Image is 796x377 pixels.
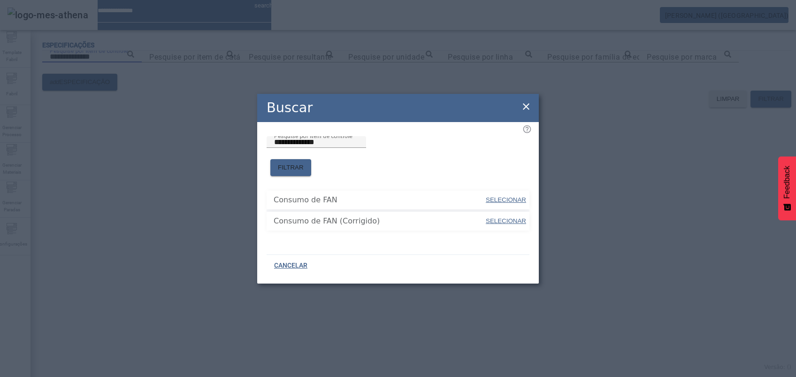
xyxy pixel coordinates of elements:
[270,159,311,176] button: FILTRAR
[274,215,485,227] span: Consumo de FAN (Corrigido)
[274,194,485,206] span: Consumo de FAN
[778,156,796,220] button: Feedback - Mostrar pesquisa
[486,217,526,224] span: SELECIONAR
[278,163,304,172] span: FILTRAR
[486,196,526,203] span: SELECIONAR
[783,166,791,199] span: Feedback
[274,261,307,270] span: CANCELAR
[485,213,527,230] button: SELECIONAR
[267,257,315,274] button: CANCELAR
[267,98,313,118] h2: Buscar
[274,132,352,139] mat-label: Pesquise por item de controle
[485,192,527,208] button: SELECIONAR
